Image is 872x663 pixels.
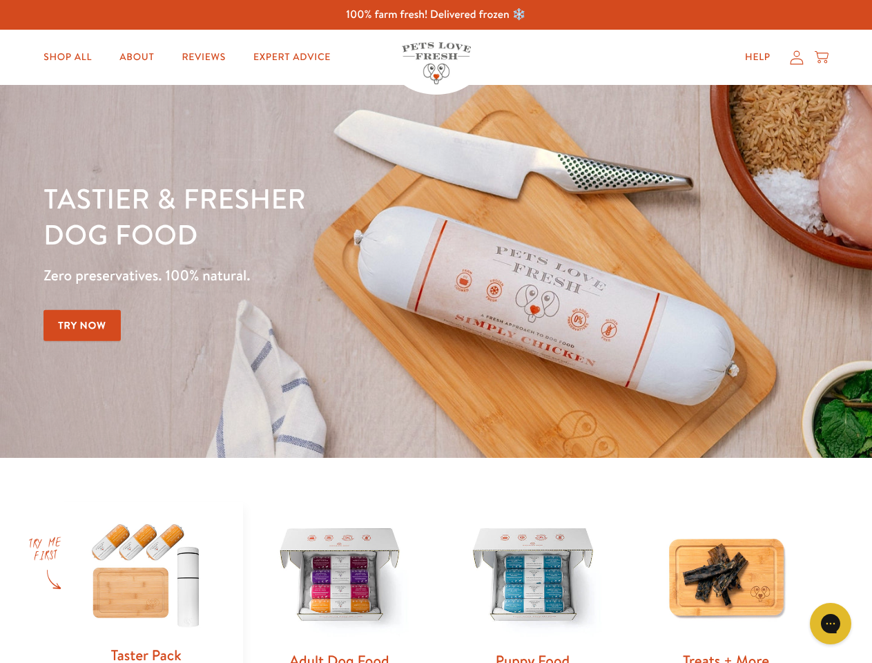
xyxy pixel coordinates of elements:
[43,263,567,288] p: Zero preservatives. 100% natural.
[171,44,236,71] a: Reviews
[32,44,103,71] a: Shop All
[43,310,121,341] a: Try Now
[242,44,342,71] a: Expert Advice
[402,42,471,84] img: Pets Love Fresh
[803,598,858,649] iframe: Gorgias live chat messenger
[43,180,567,252] h1: Tastier & fresher dog food
[734,44,782,71] a: Help
[108,44,165,71] a: About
